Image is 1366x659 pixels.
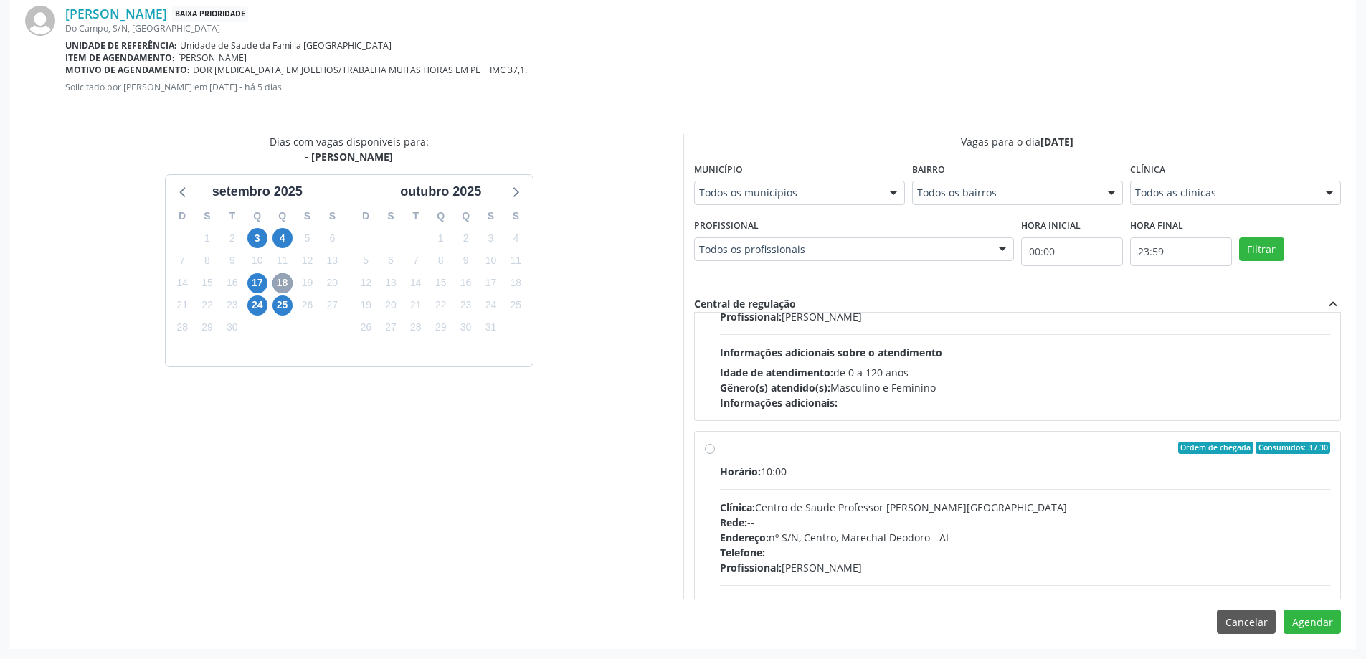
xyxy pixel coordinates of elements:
span: quinta-feira, 25 de setembro de 2025 [272,295,293,316]
span: sexta-feira, 26 de setembro de 2025 [297,295,317,316]
label: Bairro [912,159,945,181]
button: Agendar [1284,610,1341,634]
div: Vagas para o dia [694,134,1342,149]
div: -- [720,545,1331,560]
span: quinta-feira, 18 de setembro de 2025 [272,273,293,293]
span: sexta-feira, 19 de setembro de 2025 [297,273,317,293]
span: segunda-feira, 20 de outubro de 2025 [381,295,401,316]
span: sábado, 13 de setembro de 2025 [322,250,342,270]
label: Hora inicial [1021,215,1081,237]
span: domingo, 28 de setembro de 2025 [172,318,192,338]
div: Q [453,205,478,227]
span: segunda-feira, 27 de outubro de 2025 [381,318,401,338]
div: S [195,205,220,227]
b: Item de agendamento: [65,52,175,64]
span: segunda-feira, 1 de setembro de 2025 [197,228,217,248]
div: [PERSON_NAME] [720,560,1331,575]
span: DOR [MEDICAL_DATA] EM JOELHOS/TRABALHA MUITAS HORAS EM PÉ + IMC 37,1. [193,64,527,76]
div: Do Campo, S/N, [GEOGRAPHIC_DATA] [65,22,1341,34]
span: quarta-feira, 15 de outubro de 2025 [431,273,451,293]
span: quarta-feira, 22 de outubro de 2025 [431,295,451,316]
div: outubro 2025 [394,182,487,202]
span: quinta-feira, 2 de outubro de 2025 [456,228,476,248]
span: quarta-feira, 8 de outubro de 2025 [431,250,451,270]
span: Baixa Prioridade [172,6,248,22]
span: sexta-feira, 5 de setembro de 2025 [297,228,317,248]
span: segunda-feira, 8 de setembro de 2025 [197,250,217,270]
span: terça-feira, 7 de outubro de 2025 [406,250,426,270]
span: [PERSON_NAME] [178,52,247,64]
label: Clínica [1130,159,1165,181]
div: T [219,205,245,227]
span: Informações adicionais sobre o atendimento [720,597,942,610]
div: Masculino e Feminino [720,380,1331,395]
span: sexta-feira, 3 de outubro de 2025 [480,228,501,248]
span: quinta-feira, 9 de outubro de 2025 [456,250,476,270]
span: sexta-feira, 12 de setembro de 2025 [297,250,317,270]
span: Informações adicionais sobre o atendimento [720,346,942,359]
span: Todos os municípios [699,186,876,200]
span: sábado, 25 de outubro de 2025 [506,295,526,316]
button: Cancelar [1217,610,1276,634]
div: de 0 a 120 anos [720,365,1331,380]
div: S [478,205,503,227]
span: Telefone: [720,546,765,559]
span: sexta-feira, 31 de outubro de 2025 [480,318,501,338]
b: Unidade de referência: [65,39,177,52]
div: S [503,205,528,227]
div: setembro 2025 [207,182,308,202]
div: Q [428,205,453,227]
span: domingo, 21 de setembro de 2025 [172,295,192,316]
div: [PERSON_NAME] [720,309,1331,324]
div: - [PERSON_NAME] [270,149,429,164]
span: terça-feira, 28 de outubro de 2025 [406,318,426,338]
div: S [379,205,404,227]
span: sábado, 20 de setembro de 2025 [322,273,342,293]
div: 10:00 [720,464,1331,479]
div: nº S/N, Centro, Marechal Deodoro - AL [720,530,1331,545]
span: quinta-feira, 4 de setembro de 2025 [272,228,293,248]
span: domingo, 7 de setembro de 2025 [172,250,192,270]
span: Informações adicionais: [720,396,838,409]
div: D [354,205,379,227]
span: quarta-feira, 1 de outubro de 2025 [431,228,451,248]
span: sexta-feira, 10 de outubro de 2025 [480,250,501,270]
span: quarta-feira, 24 de setembro de 2025 [247,295,267,316]
i: expand_less [1325,296,1341,312]
div: Dias com vagas disponíveis para: [270,134,429,164]
span: quarta-feira, 3 de setembro de 2025 [247,228,267,248]
span: terça-feira, 23 de setembro de 2025 [222,295,242,316]
p: Solicitado por [PERSON_NAME] em [DATE] - há 5 dias [65,81,1341,93]
span: Clínica: [720,501,755,514]
span: domingo, 14 de setembro de 2025 [172,273,192,293]
span: domingo, 5 de outubro de 2025 [356,250,376,270]
div: S [295,205,320,227]
label: Hora final [1130,215,1183,237]
a: [PERSON_NAME] [65,6,167,22]
span: terça-feira, 14 de outubro de 2025 [406,273,426,293]
div: -- [720,515,1331,530]
span: Todos os bairros [917,186,1094,200]
span: terça-feira, 30 de setembro de 2025 [222,318,242,338]
span: segunda-feira, 6 de outubro de 2025 [381,250,401,270]
span: domingo, 12 de outubro de 2025 [356,273,376,293]
div: Q [270,205,295,227]
span: quinta-feira, 23 de outubro de 2025 [456,295,476,316]
span: terça-feira, 21 de outubro de 2025 [406,295,426,316]
span: sexta-feira, 24 de outubro de 2025 [480,295,501,316]
div: Q [245,205,270,227]
b: Motivo de agendamento: [65,64,190,76]
span: terça-feira, 9 de setembro de 2025 [222,250,242,270]
span: Ordem de chegada [1178,442,1253,455]
span: sábado, 11 de outubro de 2025 [506,250,526,270]
div: D [170,205,195,227]
span: Consumidos: 3 / 30 [1256,442,1330,455]
span: [DATE] [1040,135,1073,148]
span: Rede: [720,516,747,529]
span: quinta-feira, 30 de outubro de 2025 [456,318,476,338]
span: domingo, 26 de outubro de 2025 [356,318,376,338]
span: segunda-feira, 15 de setembro de 2025 [197,273,217,293]
span: Profissional: [720,561,782,574]
input: Selecione o horário [1021,237,1123,266]
span: segunda-feira, 29 de setembro de 2025 [197,318,217,338]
